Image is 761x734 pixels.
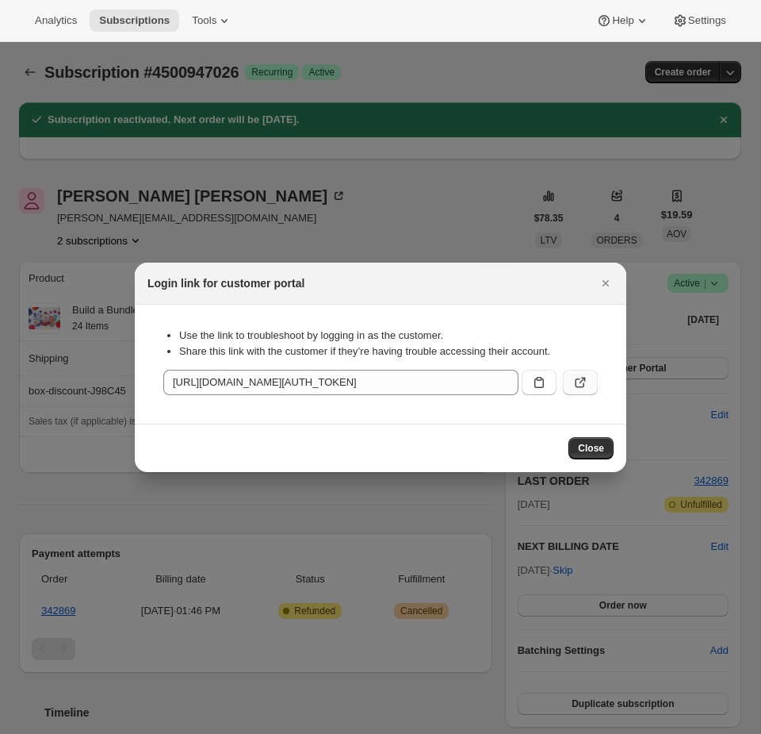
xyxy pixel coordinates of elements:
span: Tools [192,14,216,27]
li: Share this link with the customer if they’re having trouble accessing their account. [179,344,598,359]
button: Close [595,272,617,294]
button: Settings [663,10,736,32]
button: Help [587,10,659,32]
button: Analytics [25,10,86,32]
button: Close [568,437,614,459]
h2: Login link for customer portal [147,275,304,291]
span: Close [578,442,604,455]
button: Tools [182,10,242,32]
span: Subscriptions [99,14,170,27]
span: Help [612,14,633,27]
span: Analytics [35,14,77,27]
span: Settings [688,14,726,27]
li: Use the link to troubleshoot by logging in as the customer. [179,328,598,344]
button: Subscriptions [90,10,179,32]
